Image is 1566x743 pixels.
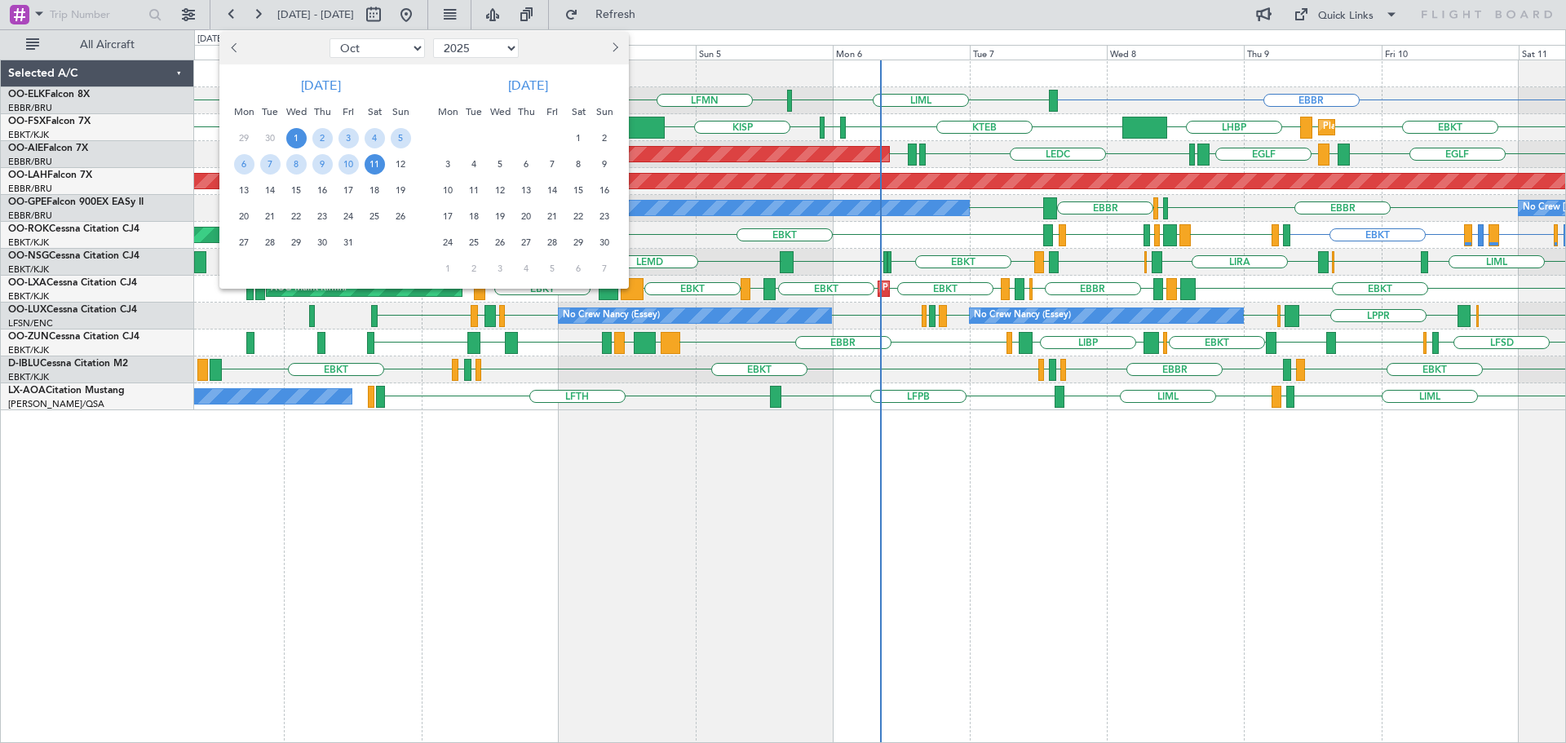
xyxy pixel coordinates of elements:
[513,203,539,229] div: 20-11-2025
[490,206,511,227] span: 19
[231,151,257,177] div: 6-10-2025
[438,180,458,201] span: 10
[539,203,565,229] div: 21-11-2025
[387,177,414,203] div: 19-10-2025
[464,259,484,279] span: 2
[438,232,458,253] span: 24
[309,203,335,229] div: 23-10-2025
[487,151,513,177] div: 5-11-2025
[516,206,537,227] span: 20
[338,154,359,175] span: 10
[513,99,539,125] div: Thu
[283,203,309,229] div: 22-10-2025
[226,35,244,61] button: Previous month
[387,125,414,151] div: 5-10-2025
[438,206,458,227] span: 17
[435,229,461,255] div: 24-11-2025
[487,177,513,203] div: 12-11-2025
[438,154,458,175] span: 3
[260,180,281,201] span: 14
[391,128,411,148] span: 5
[309,99,335,125] div: Thu
[260,232,281,253] span: 28
[595,259,615,279] span: 7
[542,259,563,279] span: 5
[435,255,461,281] div: 1-12-2025
[260,128,281,148] span: 30
[231,203,257,229] div: 20-10-2025
[539,255,565,281] div: 5-12-2025
[391,180,411,201] span: 19
[461,203,487,229] div: 18-11-2025
[516,232,537,253] span: 27
[312,154,333,175] span: 9
[231,125,257,151] div: 29-9-2025
[365,128,385,148] span: 4
[365,206,385,227] span: 25
[565,255,591,281] div: 6-12-2025
[513,255,539,281] div: 4-12-2025
[464,206,484,227] span: 18
[539,177,565,203] div: 14-11-2025
[565,99,591,125] div: Sat
[312,206,333,227] span: 23
[335,151,361,177] div: 10-10-2025
[516,180,537,201] span: 13
[312,232,333,253] span: 30
[568,128,589,148] span: 1
[487,255,513,281] div: 3-12-2025
[568,180,589,201] span: 15
[595,154,615,175] span: 9
[487,99,513,125] div: Wed
[283,177,309,203] div: 15-10-2025
[605,35,623,61] button: Next month
[591,255,617,281] div: 7-12-2025
[591,151,617,177] div: 9-11-2025
[361,177,387,203] div: 18-10-2025
[234,206,254,227] span: 20
[391,206,411,227] span: 26
[591,177,617,203] div: 16-11-2025
[565,203,591,229] div: 22-11-2025
[283,229,309,255] div: 29-10-2025
[565,125,591,151] div: 1-11-2025
[513,151,539,177] div: 6-11-2025
[365,180,385,201] span: 18
[539,99,565,125] div: Fri
[461,255,487,281] div: 2-12-2025
[234,154,254,175] span: 6
[565,229,591,255] div: 29-11-2025
[595,180,615,201] span: 16
[568,232,589,253] span: 29
[591,125,617,151] div: 2-11-2025
[438,259,458,279] span: 1
[312,128,333,148] span: 2
[464,154,484,175] span: 4
[286,128,307,148] span: 1
[335,229,361,255] div: 31-10-2025
[361,151,387,177] div: 11-10-2025
[286,154,307,175] span: 8
[312,180,333,201] span: 16
[286,206,307,227] span: 22
[464,232,484,253] span: 25
[286,180,307,201] span: 15
[260,206,281,227] span: 21
[260,154,281,175] span: 7
[283,151,309,177] div: 8-10-2025
[309,177,335,203] div: 16-10-2025
[568,154,589,175] span: 8
[257,99,283,125] div: Tue
[361,99,387,125] div: Sat
[490,259,511,279] span: 3
[568,259,589,279] span: 6
[565,177,591,203] div: 15-11-2025
[309,229,335,255] div: 30-10-2025
[335,125,361,151] div: 3-10-2025
[487,203,513,229] div: 19-11-2025
[568,206,589,227] span: 22
[387,99,414,125] div: Sun
[513,229,539,255] div: 27-11-2025
[335,99,361,125] div: Fri
[490,232,511,253] span: 26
